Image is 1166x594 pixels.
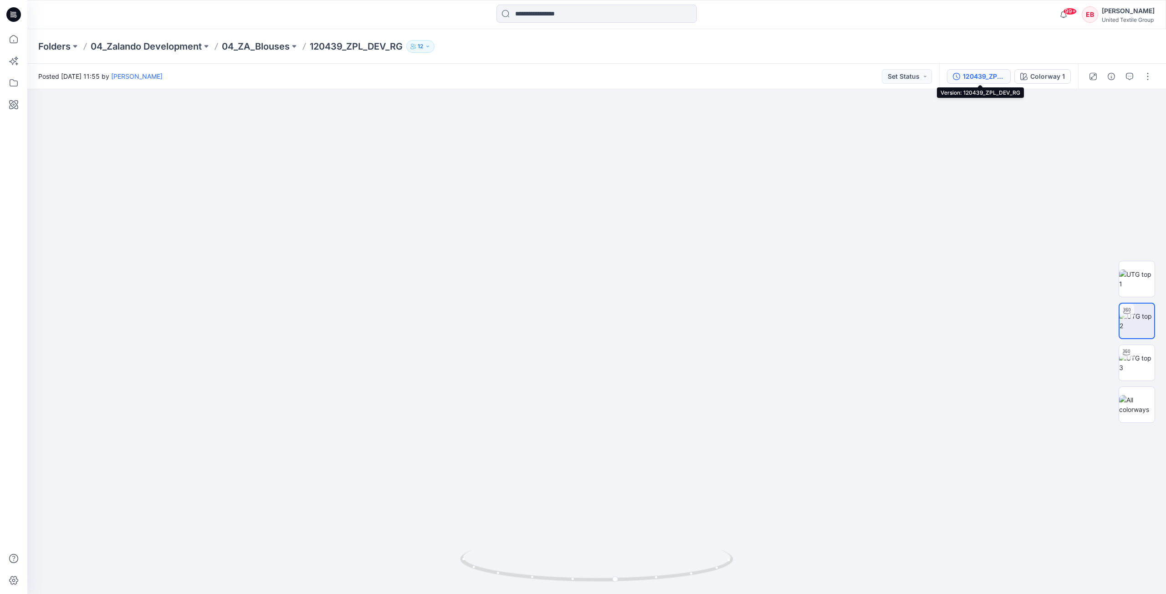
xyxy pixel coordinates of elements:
[91,40,202,53] a: 04_Zalando Development
[1119,269,1155,289] img: UTG top 1
[222,40,290,53] a: 04_ZA_Blouses
[418,41,423,51] p: 12
[1120,311,1154,330] img: UTG top 2
[947,69,1011,84] button: 120439_ZPL_DEV_RG
[1119,395,1155,414] img: All colorways
[1119,353,1155,372] img: UTG top 3
[1063,8,1077,15] span: 99+
[310,40,403,53] p: 120439_ZPL_DEV_RG
[1104,69,1119,84] button: Details
[1082,6,1098,23] div: EB
[38,40,71,53] a: Folders
[1102,5,1155,16] div: [PERSON_NAME]
[406,40,435,53] button: 12
[1102,16,1155,23] div: United Textile Group
[1030,71,1065,81] div: Colorway 1
[1014,69,1071,84] button: Colorway 1
[38,71,163,81] span: Posted [DATE] 11:55 by
[111,72,163,80] a: [PERSON_NAME]
[963,71,1005,81] div: 120439_ZPL_DEV_RG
